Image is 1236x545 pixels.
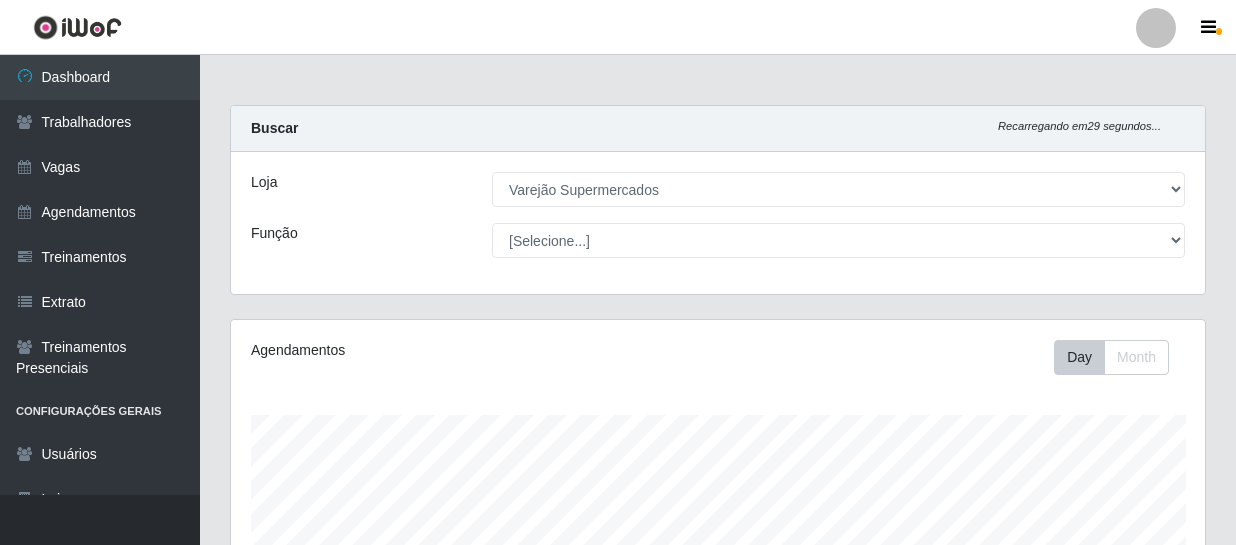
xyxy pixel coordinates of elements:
img: CoreUI Logo [33,15,122,40]
div: First group [1054,340,1169,375]
strong: Buscar [251,120,298,136]
button: Day [1054,340,1105,375]
i: Recarregando em 29 segundos... [998,120,1161,132]
label: Função [251,223,298,244]
div: Agendamentos [251,340,623,361]
button: Month [1104,340,1169,375]
label: Loja [251,172,277,193]
div: Toolbar with button groups [1054,340,1185,375]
